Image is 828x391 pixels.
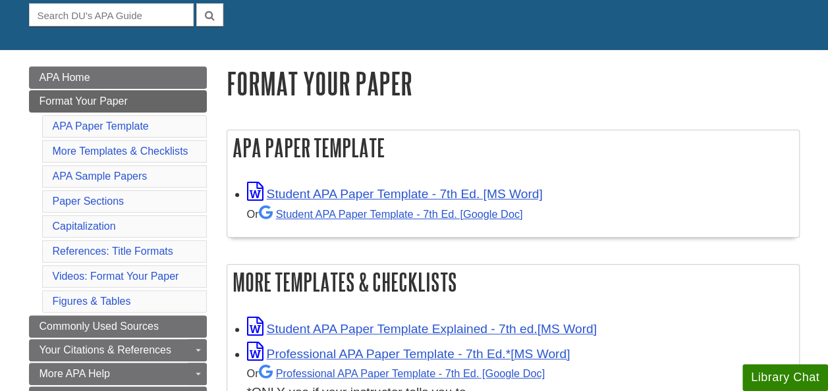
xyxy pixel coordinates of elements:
[40,95,128,107] span: Format Your Paper
[227,66,800,100] h1: Format Your Paper
[53,170,148,182] a: APA Sample Papers
[29,363,207,385] a: More APA Help
[247,187,543,201] a: Link opens in new window
[29,315,207,338] a: Commonly Used Sources
[29,66,207,89] a: APA Home
[742,364,828,391] button: Library Chat
[247,367,545,379] small: Or
[247,208,523,220] small: Or
[53,120,149,132] a: APA Paper Template
[40,344,171,355] span: Your Citations & References
[247,347,570,361] a: Link opens in new window
[53,221,116,232] a: Capitalization
[53,271,179,282] a: Videos: Format Your Paper
[227,265,799,300] h2: More Templates & Checklists
[29,3,194,26] input: Search DU's APA Guide
[259,208,523,220] a: Student APA Paper Template - 7th Ed. [Google Doc]
[40,368,110,379] span: More APA Help
[53,296,131,307] a: Figures & Tables
[259,367,545,379] a: Professional APA Paper Template - 7th Ed.
[29,90,207,113] a: Format Your Paper
[53,145,188,157] a: More Templates & Checklists
[40,321,159,332] span: Commonly Used Sources
[40,72,90,83] span: APA Home
[247,322,597,336] a: Link opens in new window
[227,130,799,165] h2: APA Paper Template
[29,339,207,361] a: Your Citations & References
[53,195,124,207] a: Paper Sections
[53,246,173,257] a: References: Title Formats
